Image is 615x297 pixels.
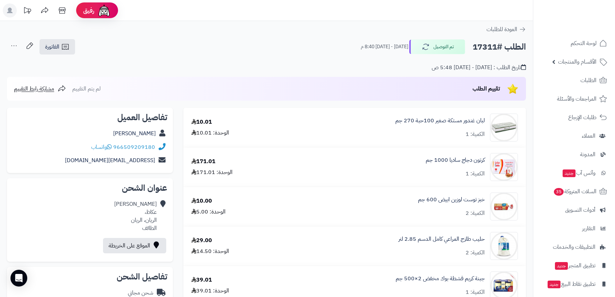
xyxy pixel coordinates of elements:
div: 29.00 [191,237,212,245]
span: وآتس آب [562,168,595,178]
span: المراجعات والأسئلة [557,94,596,104]
div: شحن مجاني [128,289,153,297]
div: الكمية: 1 [466,288,485,296]
a: تطبيق المتجرجديد [537,257,611,274]
a: خبز توست لوزين ابيض 600 جم [418,196,485,204]
span: تقييم الطلب [473,85,500,93]
span: التقارير [582,224,595,233]
span: المدونة [580,150,595,159]
div: الوحدة: 5.00 [191,208,226,216]
a: المراجعات والأسئلة [537,90,611,107]
span: تطبيق المتجر [554,261,595,270]
span: مشاركة رابط التقييم [14,85,54,93]
a: مشاركة رابط التقييم [14,85,66,93]
span: طلبات الإرجاع [568,113,596,122]
a: وآتس آبجديد [537,165,611,181]
span: تطبيق نقاط البيع [547,279,595,289]
span: السلات المتروكة [553,187,596,196]
div: 39.01 [191,276,212,284]
a: العملاء [537,128,611,144]
button: تم التوصيل [409,39,465,54]
span: العودة للطلبات [486,25,517,34]
img: 1346161d17c4fed3312b52129efa6e1b84aa-90x90.jpg [490,193,518,220]
h2: عنوان الشحن [13,184,167,192]
a: 966509209180 [113,143,155,151]
a: المدونة [537,146,611,163]
a: السلات المتروكة35 [537,183,611,200]
a: التطبيقات والخدمات [537,239,611,255]
div: Open Intercom Messenger [10,270,27,287]
a: جبنة كريم قشطة بوك مخفض 2×500 جم [396,275,485,283]
div: الكمية: 2 [466,249,485,257]
span: جديد [555,262,568,270]
span: 35 [554,188,564,196]
div: الوحدة: 171.01 [191,168,233,176]
a: العودة للطلبات [486,25,526,34]
a: لبان غندور مستكة صغير 100حبة 270 جم [395,117,485,125]
a: [EMAIL_ADDRESS][DOMAIN_NAME] [65,156,155,165]
span: أدوات التسويق [565,205,595,215]
h2: الطلب #17311 [473,40,526,54]
h2: تفاصيل العميل [13,113,167,122]
a: [PERSON_NAME] [113,129,156,138]
a: أدوات التسويق [537,202,611,218]
a: طلبات الإرجاع [537,109,611,126]
a: التقارير [537,220,611,237]
img: 231687683956884d204b15f120a616788953-90x90.jpg [490,232,518,260]
div: 171.01 [191,158,215,166]
small: [DATE] - [DATE] 8:40 م [361,43,408,50]
span: رفيق [83,6,94,15]
span: لوحة التحكم [571,38,596,48]
span: جديد [563,169,576,177]
div: 10.00 [191,197,212,205]
div: تاريخ الطلب : [DATE] - [DATE] 5:48 ص [432,64,526,72]
a: تحديثات المنصة [19,3,36,19]
span: الطلبات [580,75,596,85]
div: [PERSON_NAME] عكاظ، الريان، الريان الطائف [114,200,157,232]
div: 10.01 [191,118,212,126]
img: 1664631413-8ba98025-ed0b-4607-97a9-9f2adb2e6b65.__CR0,0,600,600_PT0_SX300_V1___-90x90.jpg [490,114,518,142]
span: العملاء [582,131,595,141]
div: الوحدة: 39.01 [191,287,229,295]
a: الموقع على الخريطة [103,238,166,253]
h2: تفاصيل الشحن [13,273,167,281]
a: الطلبات [537,72,611,89]
span: التطبيقات والخدمات [553,242,595,252]
a: حليب طازج المراعي كامل الدسم 2.85 لتر [398,235,485,243]
div: الوحدة: 14.50 [191,247,229,255]
a: كرتون دجاج ساديا 1000 جم [426,156,485,164]
div: الكمية: 1 [466,130,485,138]
span: الفاتورة [45,43,59,51]
a: واتساب [91,143,112,151]
span: لم يتم التقييم [72,85,101,93]
span: الأقسام والمنتجات [558,57,596,67]
span: جديد [548,281,561,288]
a: لوحة التحكم [537,35,611,52]
img: ai-face.png [97,3,111,17]
div: الوحدة: 10.01 [191,129,229,137]
div: الكمية: 2 [466,209,485,217]
a: الفاتورة [39,39,75,55]
a: تطبيق نقاط البيعجديد [537,276,611,292]
img: 12098bb14236aa663b51cc43fe6099d0b61b-90x90.jpg [490,153,518,181]
div: الكمية: 1 [466,170,485,178]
